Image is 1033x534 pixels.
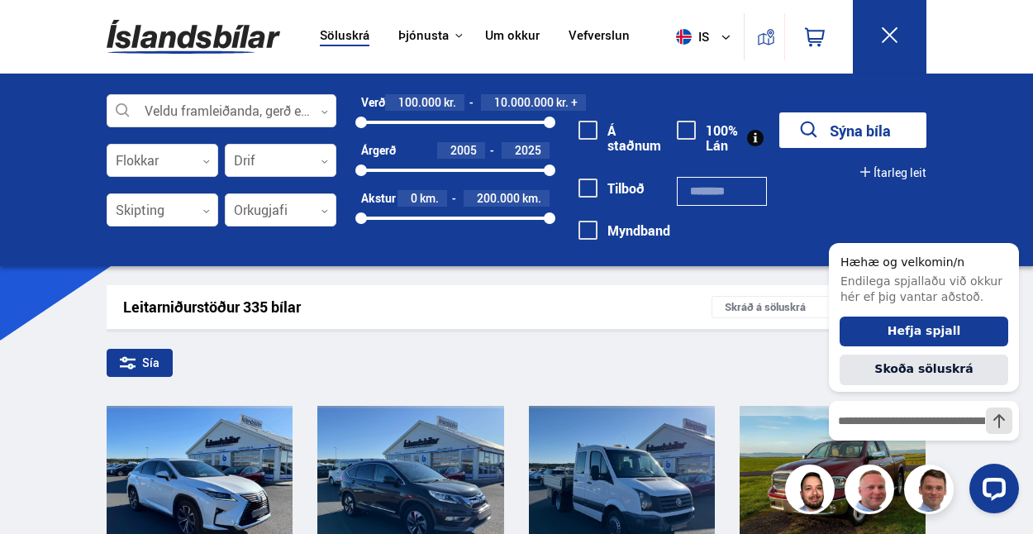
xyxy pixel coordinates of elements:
[444,96,456,109] span: kr.
[669,29,711,45] span: is
[515,142,541,158] span: 2025
[107,10,280,64] img: G0Ugv5HjCgRt.svg
[420,192,439,205] span: km.
[788,467,837,517] img: nhp88E3Fdnt1Opn2.png
[677,123,738,154] label: 100% Lán
[578,181,645,196] label: Tilboð
[860,166,926,179] button: Ítarleg leit
[450,142,477,158] span: 2005
[320,28,369,45] a: Söluskrá
[569,28,630,45] a: Vefverslun
[712,296,909,318] div: Skráð á söluskrá
[107,349,173,377] div: Sía
[477,190,520,206] span: 200.000
[669,12,744,61] button: is
[816,213,1026,527] iframe: LiveChat chat widget
[485,28,540,45] a: Um okkur
[361,96,385,109] div: Verð
[123,298,712,316] div: Leitarniðurstöður 335 bílar
[361,144,396,157] div: Árgerð
[361,192,396,205] div: Akstur
[411,190,417,206] span: 0
[578,223,670,238] label: Myndband
[522,192,541,205] span: km.
[398,94,441,110] span: 100.000
[398,28,449,44] button: Þjónusta
[578,123,661,154] label: Á staðnum
[494,94,554,110] span: 10.000.000
[779,112,926,148] button: Sýna bíla
[676,29,692,45] img: svg+xml;base64,PHN2ZyB4bWxucz0iaHR0cDovL3d3dy53My5vcmcvMjAwMC9zdmciIHdpZHRoPSI1MTIiIGhlaWdodD0iNT...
